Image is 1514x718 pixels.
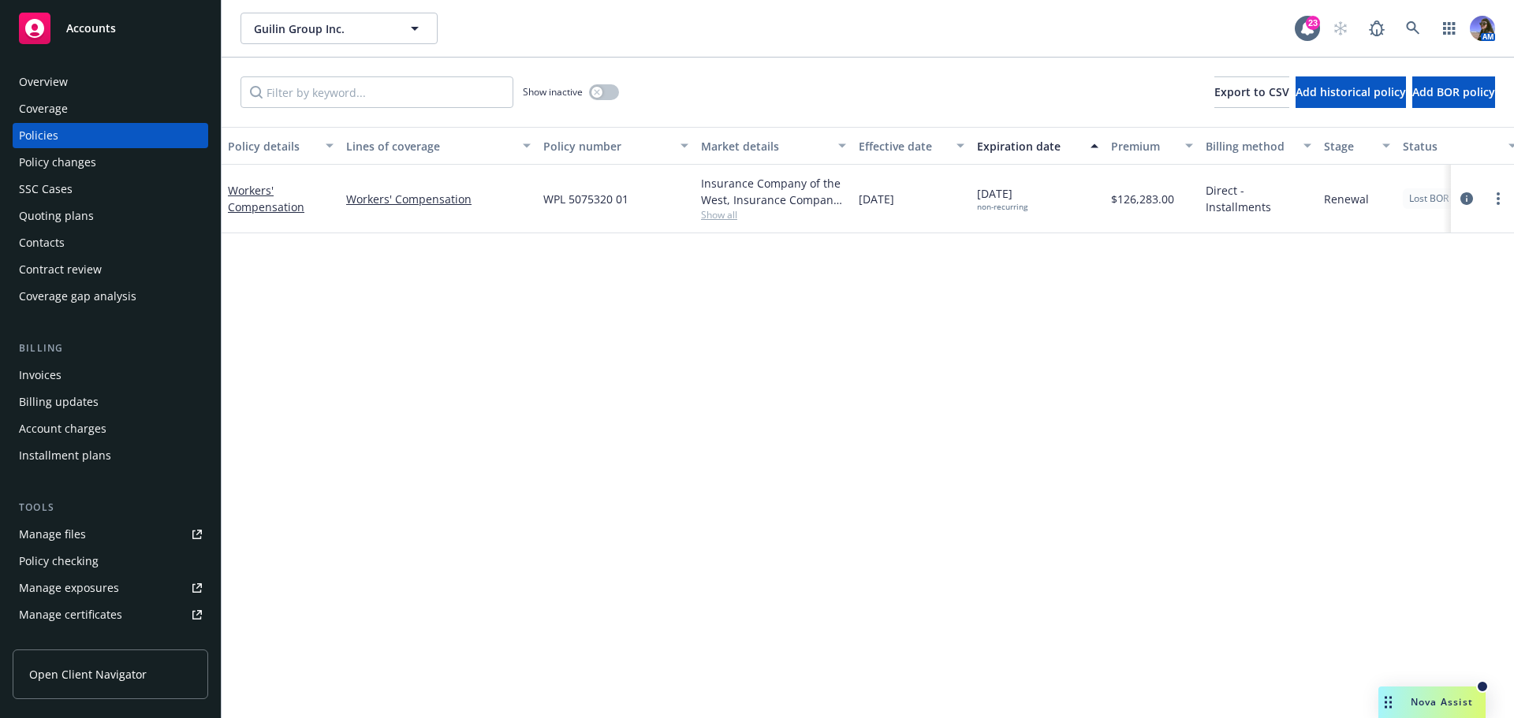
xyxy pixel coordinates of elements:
[977,138,1081,154] div: Expiration date
[19,602,122,627] div: Manage certificates
[241,76,513,108] input: Filter by keyword...
[543,191,628,207] span: WPL 5075320 01
[13,629,208,654] a: Manage claims
[346,191,531,207] a: Workers' Compensation
[19,549,99,574] div: Policy checking
[859,138,947,154] div: Effective date
[13,416,208,441] a: Account charges
[1296,84,1406,99] span: Add historical policy
[1296,76,1406,108] button: Add historical policy
[1412,84,1495,99] span: Add BOR policy
[19,96,68,121] div: Coverage
[19,203,94,229] div: Quoting plans
[13,602,208,627] a: Manage certificates
[222,127,340,165] button: Policy details
[852,127,971,165] button: Effective date
[13,389,208,415] a: Billing updates
[13,177,208,202] a: SSC Cases
[701,208,846,221] span: Show all
[1378,686,1486,718] button: Nova Assist
[19,284,136,309] div: Coverage gap analysis
[19,69,68,95] div: Overview
[1325,13,1356,44] a: Start snowing
[19,257,102,282] div: Contract review
[19,177,73,202] div: SSC Cases
[1378,686,1398,718] div: Drag to move
[13,203,208,229] a: Quoting plans
[1324,138,1373,154] div: Stage
[1397,13,1429,44] a: Search
[13,230,208,255] a: Contacts
[1111,138,1176,154] div: Premium
[695,127,852,165] button: Market details
[13,575,208,601] a: Manage exposures
[1206,182,1311,215] span: Direct - Installments
[1411,695,1473,709] span: Nova Assist
[346,138,513,154] div: Lines of coverage
[13,522,208,547] a: Manage files
[19,522,86,547] div: Manage files
[13,257,208,282] a: Contract review
[13,549,208,574] a: Policy checking
[29,666,147,683] span: Open Client Navigator
[701,138,829,154] div: Market details
[13,123,208,148] a: Policies
[1324,191,1369,207] span: Renewal
[1434,13,1465,44] a: Switch app
[340,127,537,165] button: Lines of coverage
[1206,138,1294,154] div: Billing method
[1409,192,1449,206] span: Lost BOR
[1105,127,1199,165] button: Premium
[66,22,116,35] span: Accounts
[1412,76,1495,108] button: Add BOR policy
[543,138,671,154] div: Policy number
[19,629,99,654] div: Manage claims
[1318,127,1397,165] button: Stage
[1361,13,1393,44] a: Report a Bug
[19,575,119,601] div: Manage exposures
[13,6,208,50] a: Accounts
[19,230,65,255] div: Contacts
[701,175,846,208] div: Insurance Company of the West, Insurance Company of the West (ICW)
[228,138,316,154] div: Policy details
[228,183,304,214] a: Workers' Compensation
[1489,189,1508,208] a: more
[1470,16,1495,41] img: photo
[13,69,208,95] a: Overview
[13,96,208,121] a: Coverage
[1199,127,1318,165] button: Billing method
[1306,16,1320,30] div: 23
[1403,138,1499,154] div: Status
[19,443,111,468] div: Installment plans
[859,191,894,207] span: [DATE]
[1214,84,1289,99] span: Export to CSV
[1457,189,1476,208] a: circleInformation
[13,443,208,468] a: Installment plans
[19,123,58,148] div: Policies
[1111,191,1174,207] span: $126,283.00
[537,127,695,165] button: Policy number
[254,20,390,37] span: Guilin Group Inc.
[19,389,99,415] div: Billing updates
[523,85,583,99] span: Show inactive
[13,340,208,356] div: Billing
[19,363,62,388] div: Invoices
[977,202,1027,212] div: non-recurring
[13,284,208,309] a: Coverage gap analysis
[977,185,1027,212] span: [DATE]
[971,127,1105,165] button: Expiration date
[19,416,106,441] div: Account charges
[13,150,208,175] a: Policy changes
[13,500,208,515] div: Tools
[1214,76,1289,108] button: Export to CSV
[19,150,96,175] div: Policy changes
[241,13,438,44] button: Guilin Group Inc.
[13,363,208,388] a: Invoices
